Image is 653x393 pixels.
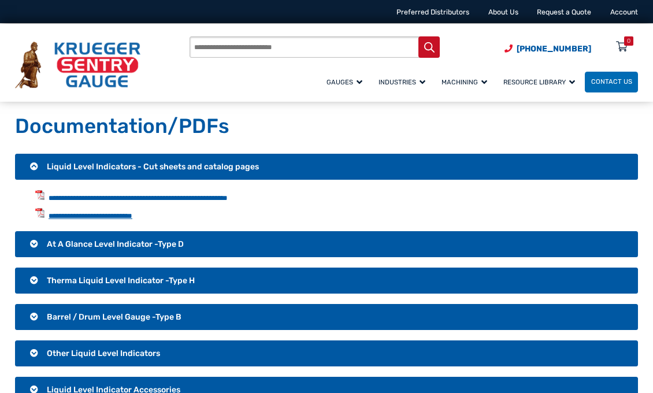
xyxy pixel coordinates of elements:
[47,276,195,286] span: Therma Liquid Level Indicator -Type H
[15,114,638,139] h1: Documentation/PDFs
[435,70,497,94] a: Machining
[504,43,591,55] a: Phone Number (920) 434-8860
[441,78,487,86] span: Machining
[379,78,425,86] span: Industries
[320,70,372,94] a: Gauges
[585,72,638,92] a: Contact Us
[47,348,160,358] span: Other Liquid Level Indicators
[517,44,591,54] span: [PHONE_NUMBER]
[47,239,184,249] span: At A Glance Level Indicator -Type D
[15,42,140,88] img: Krueger Sentry Gauge
[591,77,632,86] span: Contact Us
[610,8,638,16] a: Account
[488,8,518,16] a: About Us
[497,70,585,94] a: Resource Library
[372,70,435,94] a: Industries
[47,312,181,322] span: Barrel / Drum Level Gauge -Type B
[537,8,591,16] a: Request a Quote
[503,78,575,86] span: Resource Library
[396,8,469,16] a: Preferred Distributors
[327,78,362,86] span: Gauges
[47,162,259,172] span: Liquid Level Indicators - Cut sheets and catalog pages
[627,36,630,46] div: 0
